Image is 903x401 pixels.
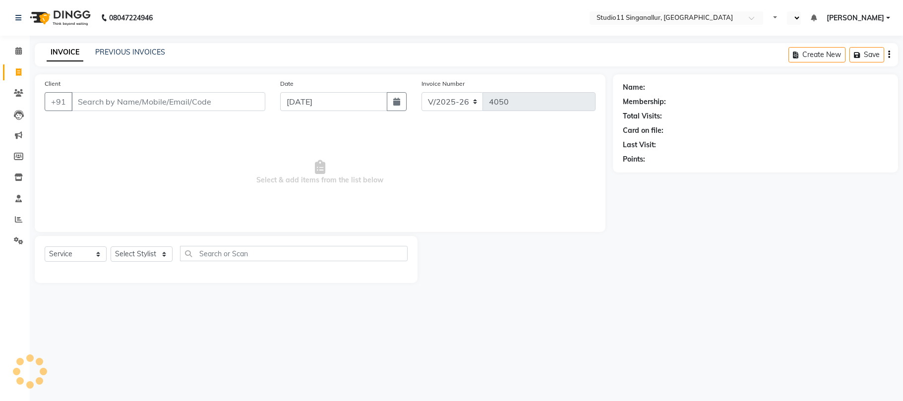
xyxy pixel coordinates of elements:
[109,4,153,32] b: 08047224946
[623,125,663,136] div: Card on file:
[623,140,656,150] div: Last Visit:
[788,47,845,62] button: Create New
[71,92,265,111] input: Search by Name/Mobile/Email/Code
[25,4,93,32] img: logo
[180,246,408,261] input: Search or Scan
[95,48,165,57] a: PREVIOUS INVOICES
[849,47,884,62] button: Save
[280,79,294,88] label: Date
[45,123,596,222] span: Select & add items from the list below
[623,82,645,93] div: Name:
[623,97,666,107] div: Membership:
[47,44,83,61] a: INVOICE
[623,154,645,165] div: Points:
[623,111,662,121] div: Total Visits:
[827,13,884,23] span: [PERSON_NAME]
[45,92,72,111] button: +91
[45,79,60,88] label: Client
[421,79,465,88] label: Invoice Number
